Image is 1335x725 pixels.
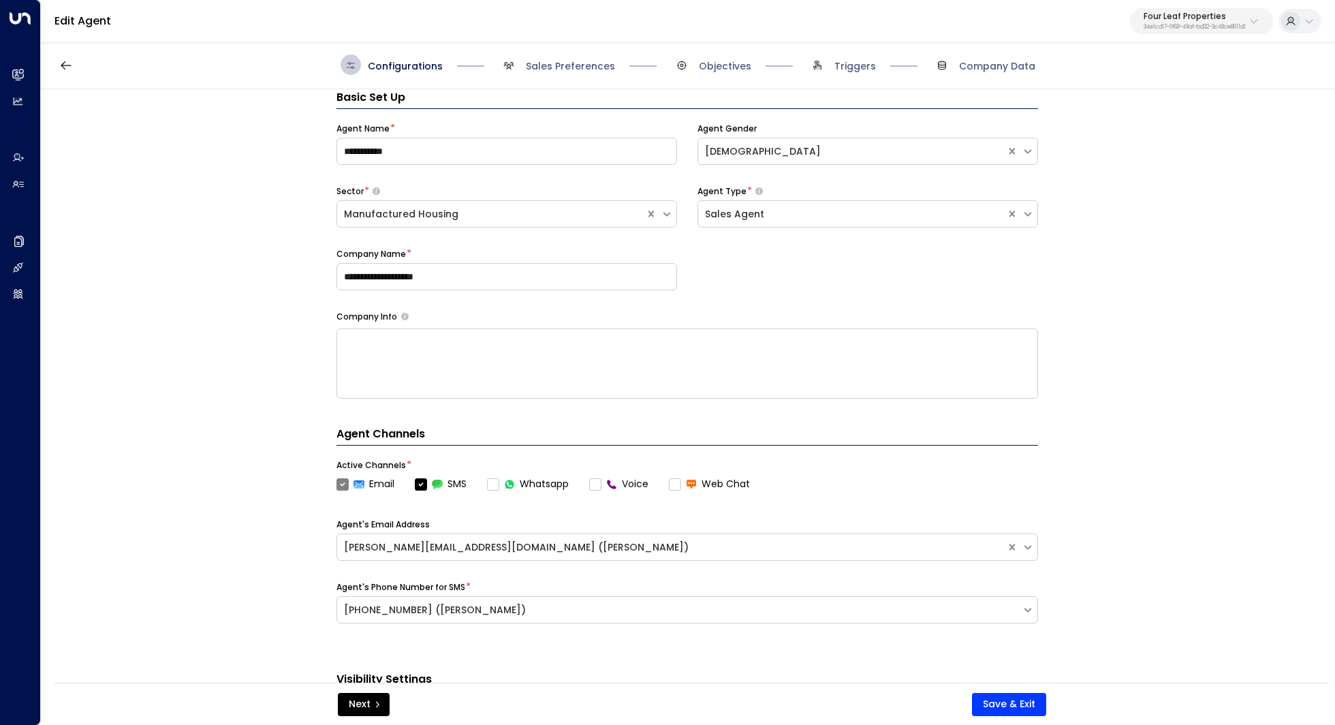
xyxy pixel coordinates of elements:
[336,519,430,531] label: Agent's Email Address
[373,187,380,196] button: Select whether your copilot will handle inquiries directly from leads or from brokers representin...
[54,13,111,29] a: Edit Agent
[415,477,467,491] label: SMS
[1144,25,1246,30] p: 34e1cd17-0f68-49af-bd32-3c48ce8611d1
[755,187,763,196] button: Select whether your copilot will handle inquiries directly from leads or from brokers representin...
[344,540,999,555] div: [PERSON_NAME][EMAIL_ADDRESS][DOMAIN_NAME] ([PERSON_NAME])
[697,123,757,135] label: Agent Gender
[344,207,638,221] div: Manufactured Housing
[526,59,615,73] span: Sales Preferences
[336,459,406,472] label: Active Channels
[487,477,569,491] label: Whatsapp
[669,477,750,491] label: Web Chat
[401,313,409,320] button: Provide a brief overview of your company, including your industry, products or services, and any ...
[336,248,406,260] label: Company Name
[972,693,1046,716] button: Save & Exit
[336,311,397,323] label: Company Info
[699,59,751,73] span: Objectives
[344,603,1015,617] div: [PHONE_NUMBER] ([PERSON_NAME])
[834,59,876,73] span: Triggers
[959,59,1035,73] span: Company Data
[338,693,390,716] button: Next
[336,426,1038,446] h4: Agent Channels
[705,207,999,221] div: Sales Agent
[336,581,465,593] label: Agent's Phone Number for SMS
[705,144,999,159] div: [DEMOGRAPHIC_DATA]
[336,89,1038,109] h3: Basic Set Up
[697,185,747,198] label: Agent Type
[336,477,394,491] label: Email
[1144,12,1246,20] p: Four Leaf Properties
[589,477,648,491] label: Voice
[368,59,443,73] span: Configurations
[1130,8,1273,34] button: Four Leaf Properties34e1cd17-0f68-49af-bd32-3c48ce8611d1
[336,185,364,198] label: Sector
[336,123,390,135] label: Agent Name
[336,671,1038,691] h3: Visibility Settings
